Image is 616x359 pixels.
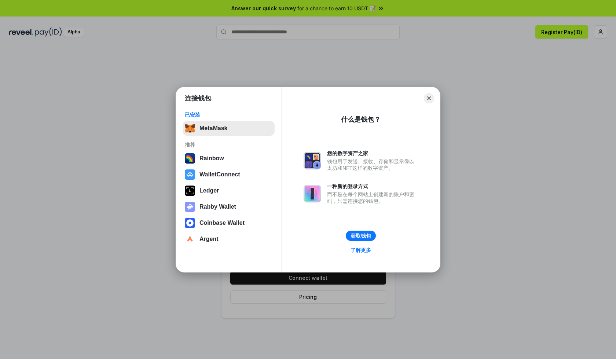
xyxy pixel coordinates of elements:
[183,121,275,136] button: MetaMask
[346,245,375,255] a: 了解更多
[327,191,418,204] div: 而不是在每个网站上创建新的账户和密码，只需连接您的钱包。
[185,186,195,196] img: svg+xml,%3Csvg%20xmlns%3D%22http%3A%2F%2Fwww.w3.org%2F2000%2Fsvg%22%20width%3D%2228%22%20height%3...
[185,153,195,164] img: svg+xml,%3Csvg%20width%3D%22120%22%20height%3D%22120%22%20viewBox%3D%220%200%20120%20120%22%20fil...
[199,204,236,210] div: Rabby Wallet
[185,123,195,133] img: svg+xml,%3Csvg%20fill%3D%22none%22%20height%3D%2233%22%20viewBox%3D%220%200%2035%2033%22%20width%...
[346,231,376,241] button: 获取钱包
[199,155,224,162] div: Rainbow
[185,142,272,148] div: 推荐
[199,171,240,178] div: WalletConnect
[185,169,195,180] img: svg+xml,%3Csvg%20width%3D%2228%22%20height%3D%2228%22%20viewBox%3D%220%200%2028%2028%22%20fill%3D...
[327,158,418,171] div: 钱包用于发送、接收、存储和显示像以太坊和NFT这样的数字资产。
[424,93,434,103] button: Close
[304,152,321,169] img: svg+xml,%3Csvg%20xmlns%3D%22http%3A%2F%2Fwww.w3.org%2F2000%2Fsvg%22%20fill%3D%22none%22%20viewBox...
[183,151,275,166] button: Rainbow
[185,234,195,244] img: svg+xml,%3Csvg%20width%3D%2228%22%20height%3D%2228%22%20viewBox%3D%220%200%2028%2028%22%20fill%3D...
[185,218,195,228] img: svg+xml,%3Csvg%20width%3D%2228%22%20height%3D%2228%22%20viewBox%3D%220%200%2028%2028%22%20fill%3D...
[327,183,418,190] div: 一种新的登录方式
[183,216,275,230] button: Coinbase Wallet
[351,247,371,253] div: 了解更多
[185,202,195,212] img: svg+xml,%3Csvg%20xmlns%3D%22http%3A%2F%2Fwww.w3.org%2F2000%2Fsvg%22%20fill%3D%22none%22%20viewBox...
[304,185,321,202] img: svg+xml,%3Csvg%20xmlns%3D%22http%3A%2F%2Fwww.w3.org%2F2000%2Fsvg%22%20fill%3D%22none%22%20viewBox...
[351,232,371,239] div: 获取钱包
[199,236,219,242] div: Argent
[185,94,211,103] h1: 连接钱包
[185,111,272,118] div: 已安装
[341,115,381,124] div: 什么是钱包？
[183,167,275,182] button: WalletConnect
[183,199,275,214] button: Rabby Wallet
[199,125,227,132] div: MetaMask
[183,232,275,246] button: Argent
[199,220,245,226] div: Coinbase Wallet
[199,187,219,194] div: Ledger
[183,183,275,198] button: Ledger
[327,150,418,157] div: 您的数字资产之家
